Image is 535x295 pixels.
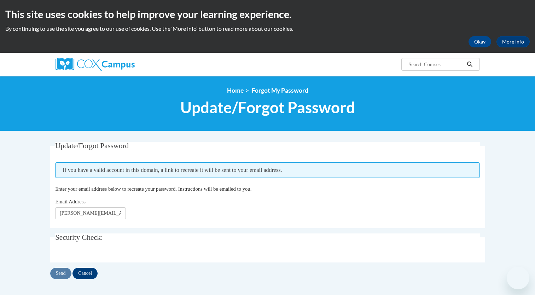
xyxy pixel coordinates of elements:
[5,25,530,33] p: By continuing to use the site you agree to our use of cookies. Use the ‘More info’ button to read...
[55,199,86,204] span: Email Address
[55,162,480,178] span: If you have a valid account in this domain, a link to recreate it will be sent to your email addr...
[56,58,190,71] a: Cox Campus
[507,267,529,289] iframe: Button to launch messaging window
[55,186,251,192] span: Enter your email address below to recreate your password. Instructions will be emailed to you.
[55,233,103,242] span: Security Check:
[56,58,135,71] img: Cox Campus
[252,87,308,94] span: Forgot My Password
[464,60,475,69] button: Search
[180,98,355,117] span: Update/Forgot Password
[55,141,129,150] span: Update/Forgot Password
[469,36,491,47] button: Okay
[72,268,98,279] input: Cancel
[408,60,464,69] input: Search Courses
[227,87,244,94] a: Home
[55,207,126,219] input: Email
[496,36,530,47] a: More Info
[5,7,530,21] h2: This site uses cookies to help improve your learning experience.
